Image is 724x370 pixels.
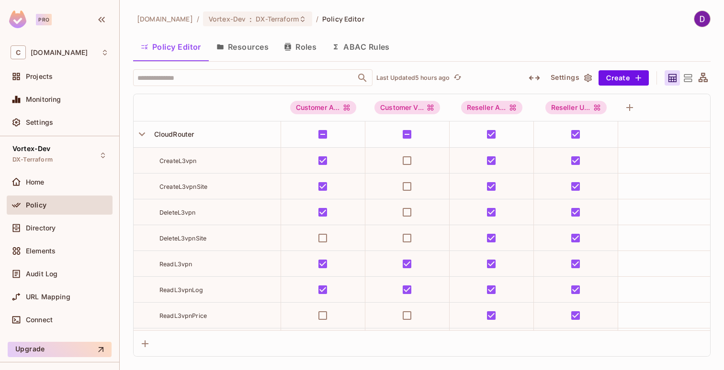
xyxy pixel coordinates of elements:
div: Reseller A... [461,101,522,114]
span: Reseller Admin [461,101,522,114]
button: Upgrade [8,342,112,357]
li: / [316,14,318,23]
div: Pro [36,14,52,25]
span: ReadL3vpnLog [159,286,203,294]
div: Customer A... [290,101,356,114]
span: Vortex-Dev [209,14,246,23]
button: Roles [276,35,324,59]
span: DeleteL3vpnSite [159,235,206,242]
span: C [11,45,26,59]
span: Policy Editor [322,14,364,23]
button: Settings [547,70,595,86]
span: Audit Log [26,270,57,278]
img: Dave Xiong [694,11,710,27]
li: / [197,14,199,23]
span: Customer Admin [290,101,356,114]
span: CreateL3vpnSite [159,183,207,190]
span: CloudRouter [150,130,194,138]
button: Resources [209,35,276,59]
span: refresh [453,73,462,83]
button: ABAC Rules [324,35,397,59]
span: Connect [26,316,53,324]
span: Directory [26,224,56,232]
img: SReyMgAAAABJRU5ErkJggg== [9,11,26,28]
span: ReadL3vpn [159,261,192,268]
span: ReadL3vpnPrice [159,312,207,319]
span: DeleteL3vpn [159,209,196,216]
span: DX-Terraform [256,14,299,23]
span: CreateL3vpn [159,157,197,164]
span: Customer Viewer [374,101,440,114]
span: Elements [26,247,56,255]
span: Monitoring [26,96,61,103]
button: Create [599,70,649,86]
span: DX-Terraform [12,156,53,163]
span: Vortex-Dev [12,145,51,152]
span: URL Mapping [26,293,70,301]
button: refresh [452,72,463,84]
span: Projects [26,73,53,80]
span: Reseller User [545,101,607,114]
div: Customer V... [374,101,440,114]
span: Click to refresh data [450,72,463,84]
span: the active workspace [137,14,193,23]
span: Workspace: consoleconnect.com [31,49,88,56]
span: Settings [26,119,53,126]
div: Reseller U... [545,101,607,114]
span: : [249,15,252,23]
span: Home [26,178,45,186]
button: Policy Editor [133,35,209,59]
span: Policy [26,201,46,209]
p: Last Updated 5 hours ago [376,74,450,82]
button: Open [356,71,369,85]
